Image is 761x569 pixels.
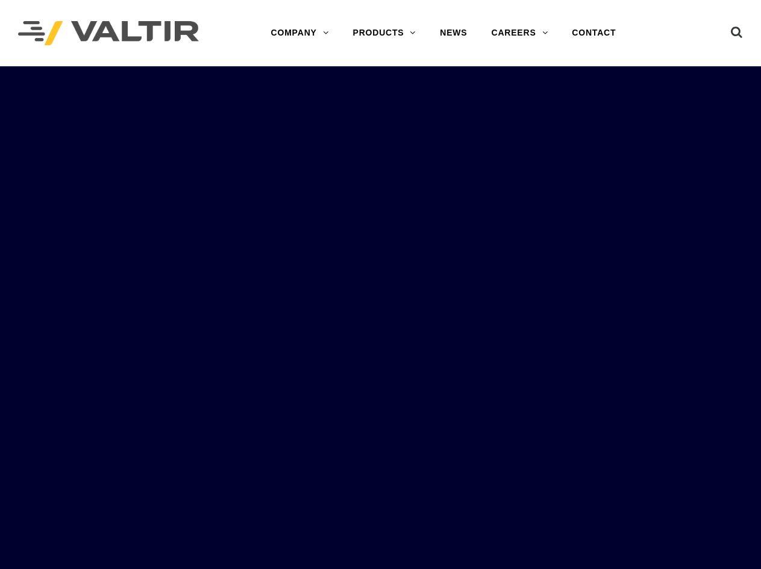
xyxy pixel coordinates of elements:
[341,21,428,45] a: PRODUCTS
[428,21,479,45] a: NEWS
[18,21,199,46] img: Valtir
[479,21,560,45] a: CAREERS
[259,21,341,45] a: COMPANY
[560,21,628,45] a: CONTACT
